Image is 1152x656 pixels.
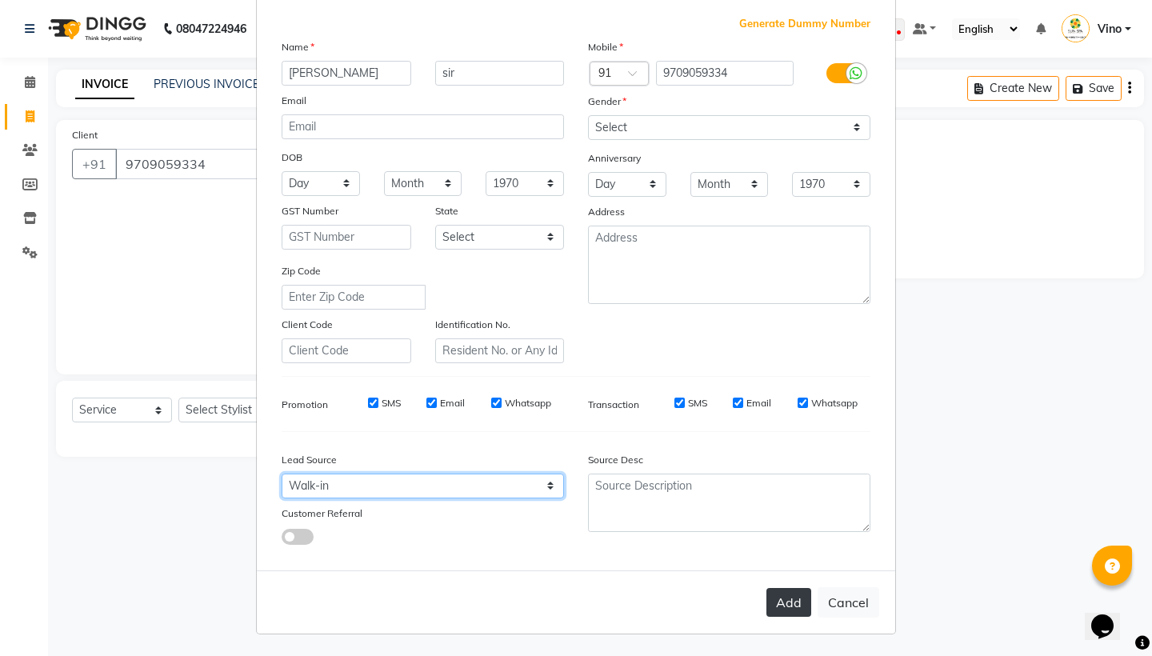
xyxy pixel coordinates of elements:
label: Email [746,396,771,410]
label: Promotion [282,398,328,412]
label: Whatsapp [505,396,551,410]
input: Last Name [435,61,565,86]
input: Resident No. or Any Id [435,338,565,363]
button: Add [766,588,811,617]
button: Cancel [818,587,879,618]
label: Email [440,396,465,410]
label: Address [588,205,625,219]
label: SMS [382,396,401,410]
label: Whatsapp [811,396,858,410]
label: Email [282,94,306,108]
iframe: chat widget [1085,592,1136,640]
input: GST Number [282,225,411,250]
span: Generate Dummy Number [739,16,870,32]
label: Name [282,40,314,54]
label: SMS [688,396,707,410]
label: Gender [588,94,626,109]
label: State [435,204,458,218]
label: Zip Code [282,264,321,278]
label: Lead Source [282,453,337,467]
input: Email [282,114,564,139]
label: Client Code [282,318,333,332]
input: Client Code [282,338,411,363]
label: Transaction [588,398,639,412]
label: Identification No. [435,318,510,332]
label: GST Number [282,204,338,218]
label: Customer Referral [282,506,362,521]
label: Source Desc [588,453,643,467]
label: Anniversary [588,151,641,166]
input: First Name [282,61,411,86]
label: DOB [282,150,302,165]
label: Mobile [588,40,623,54]
input: Mobile [656,61,794,86]
input: Enter Zip Code [282,285,426,310]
